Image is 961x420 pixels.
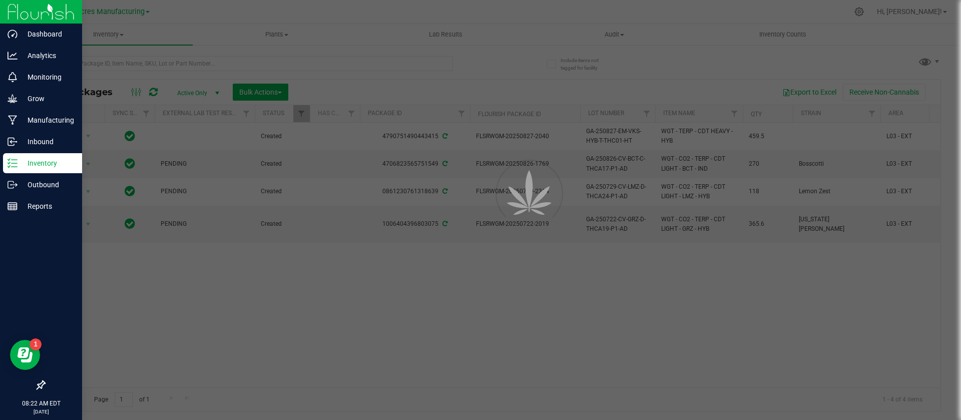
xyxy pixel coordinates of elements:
[18,114,78,126] p: Manufacturing
[8,94,18,104] inline-svg: Grow
[8,180,18,190] inline-svg: Outbound
[8,115,18,125] inline-svg: Manufacturing
[8,29,18,39] inline-svg: Dashboard
[18,93,78,105] p: Grow
[18,157,78,169] p: Inventory
[18,136,78,148] p: Inbound
[5,399,78,408] p: 08:22 AM EDT
[18,28,78,40] p: Dashboard
[18,200,78,212] p: Reports
[8,201,18,211] inline-svg: Reports
[8,72,18,82] inline-svg: Monitoring
[8,51,18,61] inline-svg: Analytics
[18,71,78,83] p: Monitoring
[18,179,78,191] p: Outbound
[8,137,18,147] inline-svg: Inbound
[8,158,18,168] inline-svg: Inventory
[10,340,40,370] iframe: Resource center
[5,408,78,415] p: [DATE]
[18,50,78,62] p: Analytics
[30,338,42,350] iframe: Resource center unread badge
